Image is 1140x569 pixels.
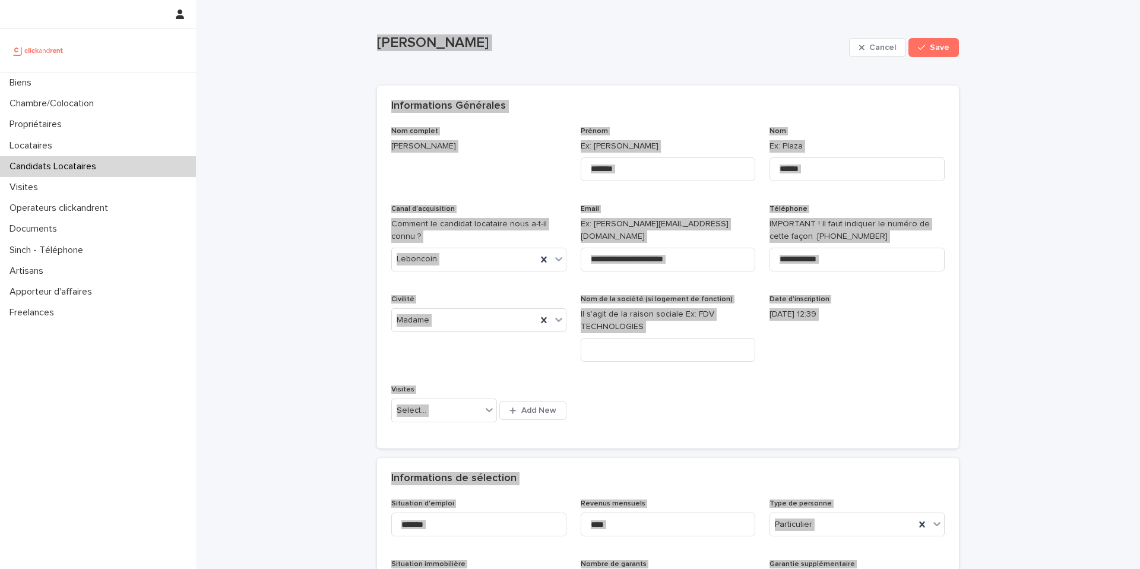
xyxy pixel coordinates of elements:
[908,38,959,57] button: Save
[5,265,53,277] p: Artisans
[769,500,832,507] span: Type de personne
[769,220,930,241] ringover-84e06f14122c: IMPORTANT ! Il faut indiquer le numéro de cette façon :
[391,100,506,113] h2: Informations Générales
[5,140,62,151] p: Locataires
[581,308,756,333] p: Il s'agit de la raison sociale Ex: FDV TECHNOLOGIES
[391,218,566,243] p: Comment le candidat locataire nous a-t-il connu ?
[769,561,855,568] span: Garantie supplémentaire
[581,140,756,153] p: Ex: [PERSON_NAME]
[397,404,426,417] div: Select...
[391,128,438,135] span: Nom complet
[769,206,807,213] span: Téléphone
[869,43,896,52] span: Cancel
[769,296,829,303] span: Date d'inscription
[817,232,888,241] ringoverc2c-84e06f14122c: Call with Ringover
[9,39,67,62] img: UCB0brd3T0yccxBKYDjQ
[581,218,756,243] p: Ex: [PERSON_NAME][EMAIL_ADDRESS][DOMAIN_NAME]
[397,314,429,327] span: Madame
[391,386,414,393] span: Visites
[769,128,786,135] span: Nom
[5,98,103,109] p: Chambre/Colocation
[581,500,645,507] span: Revenus mensuels
[5,119,71,130] p: Propriétaires
[930,43,949,52] span: Save
[377,34,844,52] p: [PERSON_NAME]
[849,38,906,57] button: Cancel
[5,245,93,256] p: Sinch - Téléphone
[5,77,41,88] p: Biens
[775,519,812,531] span: Particulier
[391,140,566,153] p: [PERSON_NAME]
[391,561,465,568] span: Situation immobilière
[391,500,454,507] span: Situation d'emploi
[817,232,888,241] ringoverc2c-number-84e06f14122c: [PHONE_NUMBER]
[581,296,733,303] span: Nom de la société (si logement de fonction)
[769,140,945,153] p: Ex: Plaza
[391,472,517,485] h2: Informations de sélection
[5,286,102,298] p: Apporteur d'affaires
[5,307,64,318] p: Freelances
[391,296,414,303] span: Civilité
[391,206,455,213] span: Canal d'acquisition
[581,128,608,135] span: Prénom
[5,182,47,193] p: Visites
[499,401,566,420] button: Add New
[581,561,647,568] span: Nombre de garants
[5,203,118,214] p: Operateurs clickandrent
[521,406,556,415] span: Add New
[769,308,945,321] p: [DATE] 12:39
[5,223,66,235] p: Documents
[397,253,437,265] span: Leboncoin
[581,206,599,213] span: Email
[5,161,106,172] p: Candidats Locataires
